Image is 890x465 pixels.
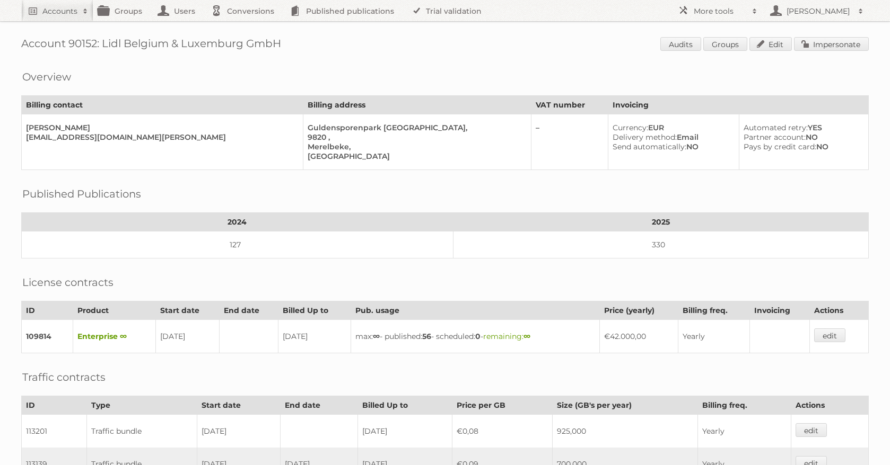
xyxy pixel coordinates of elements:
td: Yearly [697,415,791,448]
th: 2025 [453,213,868,231]
th: Billing contact [22,96,303,114]
a: Impersonate [794,37,869,51]
th: ID [22,301,73,320]
th: Billed Up to [278,301,351,320]
span: remaining: [483,332,530,341]
th: Price (yearly) [600,301,678,320]
th: Product [73,301,155,320]
td: max: - published: - scheduled: - [351,320,600,353]
th: Type [86,396,197,415]
td: [DATE] [155,320,219,353]
th: VAT number [531,96,608,114]
strong: 56 [422,332,431,341]
th: Billed Up to [357,396,452,415]
td: Enterprise ∞ [73,320,155,353]
h2: Published Publications [22,186,141,202]
h2: Overview [22,69,71,85]
th: Price per GB [452,396,553,415]
td: 109814 [22,320,73,353]
td: [DATE] [197,415,281,448]
span: Partner account: [744,132,806,142]
span: Send automatically: [613,142,686,151]
h2: Traffic contracts [22,369,106,385]
div: Email [613,132,730,142]
th: Billing freq. [678,301,750,320]
a: edit [796,423,827,437]
div: NO [744,132,860,142]
h2: License contracts [22,274,114,290]
div: Merelbeke, [308,142,522,151]
a: Edit [749,37,792,51]
div: Guldensporenpark [GEOGRAPHIC_DATA], [308,123,522,132]
span: Currency: [613,123,648,132]
h1: Account 90152: Lidl Belgium & Luxemburg GmbH [21,37,869,53]
th: End date [281,396,357,415]
div: [GEOGRAPHIC_DATA] [308,151,522,161]
th: Billing freq. [697,396,791,415]
strong: ∞ [523,332,530,341]
th: Billing address [303,96,531,114]
th: Start date [197,396,281,415]
th: 2024 [22,213,453,231]
td: – [531,114,608,170]
div: 9820 , [308,132,522,142]
td: 330 [453,231,868,258]
div: NO [744,142,860,151]
strong: 0 [475,332,481,341]
span: Pays by credit card: [744,142,816,151]
th: Actions [791,396,869,415]
h2: [PERSON_NAME] [784,6,853,16]
th: ID [22,396,87,415]
div: YES [744,123,860,132]
td: [DATE] [357,415,452,448]
div: EUR [613,123,730,132]
span: Automated retry: [744,123,808,132]
td: 925,000 [553,415,698,448]
td: 113201 [22,415,87,448]
th: Invoicing [608,96,869,114]
h2: More tools [694,6,747,16]
span: Delivery method: [613,132,677,142]
td: Traffic bundle [86,415,197,448]
div: NO [613,142,730,151]
td: €0,08 [452,415,553,448]
td: 127 [22,231,453,258]
th: Pub. usage [351,301,600,320]
div: [PERSON_NAME] [26,123,294,132]
td: Yearly [678,320,750,353]
td: [DATE] [278,320,351,353]
th: End date [220,301,278,320]
a: Audits [660,37,701,51]
td: €42.000,00 [600,320,678,353]
th: Size (GB's per year) [553,396,698,415]
th: Start date [155,301,219,320]
th: Invoicing [750,301,809,320]
strong: ∞ [373,332,380,341]
a: edit [814,328,845,342]
a: Groups [703,37,747,51]
h2: Accounts [42,6,77,16]
div: [EMAIL_ADDRESS][DOMAIN_NAME][PERSON_NAME] [26,132,294,142]
th: Actions [809,301,868,320]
